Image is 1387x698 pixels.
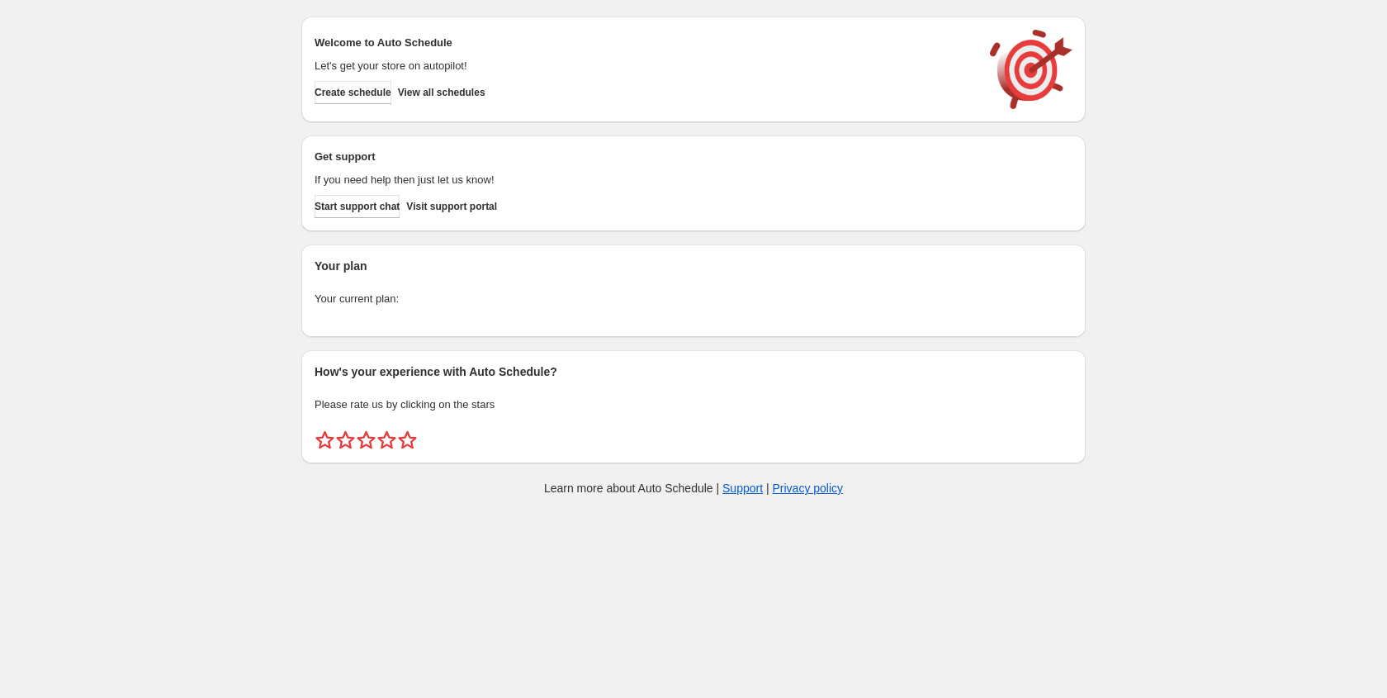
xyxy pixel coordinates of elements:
[406,195,497,218] a: Visit support portal
[406,200,497,213] span: Visit support portal
[315,81,391,104] button: Create schedule
[315,86,391,99] span: Create schedule
[315,258,1072,274] h2: Your plan
[315,396,1072,413] p: Please rate us by clicking on the stars
[773,482,844,495] a: Privacy policy
[315,291,1072,307] p: Your current plan:
[315,35,973,51] h2: Welcome to Auto Schedule
[315,200,400,213] span: Start support chat
[315,149,973,165] h2: Get support
[315,58,973,74] p: Let's get your store on autopilot!
[544,480,843,496] p: Learn more about Auto Schedule | |
[315,363,1072,380] h2: How's your experience with Auto Schedule?
[722,482,763,495] a: Support
[398,81,485,104] button: View all schedules
[315,195,400,218] a: Start support chat
[315,172,973,188] p: If you need help then just let us know!
[398,86,485,99] span: View all schedules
